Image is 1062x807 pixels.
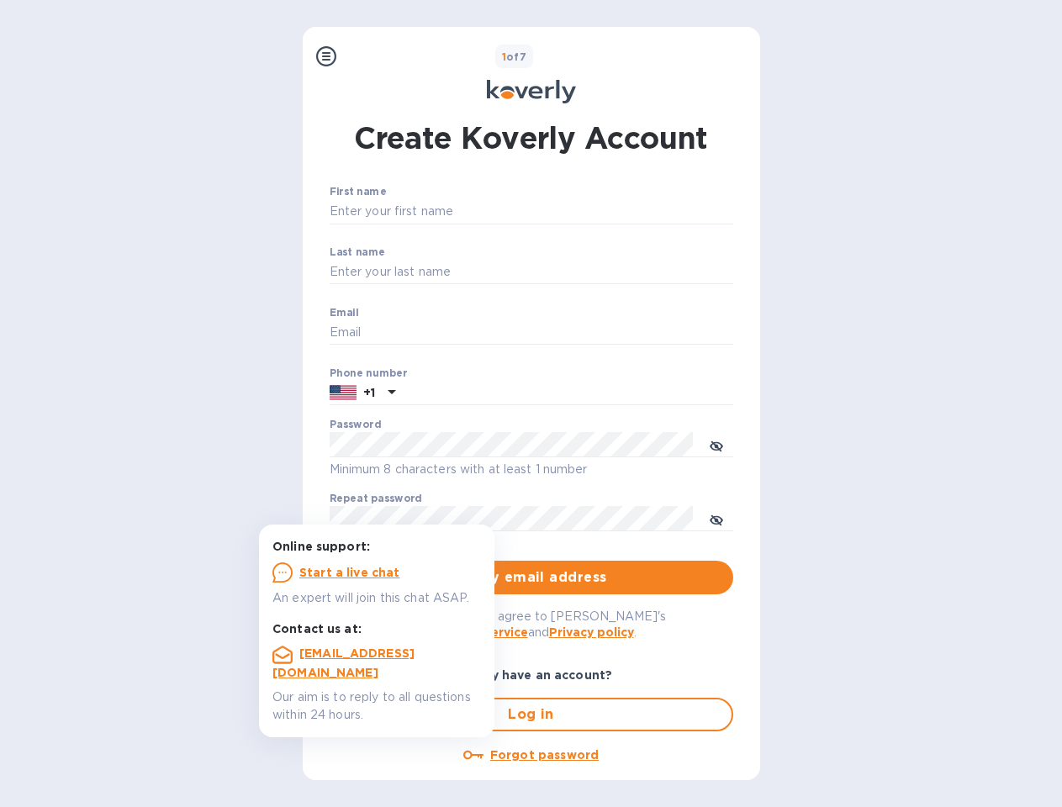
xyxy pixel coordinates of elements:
label: Email [330,308,359,318]
button: toggle password visibility [700,502,733,535]
input: Email [330,320,733,345]
span: 1 [502,50,506,63]
label: Phone number [330,368,407,378]
p: An expert will join this chat ASAP. [272,589,481,607]
p: Our aim is to reply to all questions within 24 hours. [272,688,481,724]
img: US [330,383,357,402]
input: Enter your first name [330,199,733,224]
a: Privacy policy [549,625,634,639]
label: Repeat password [330,494,422,504]
p: +1 [363,384,375,401]
b: Already have an account? [450,668,612,682]
label: Password [330,420,381,430]
b: Contact us at: [272,622,362,636]
button: Log in [330,698,733,731]
a: [EMAIL_ADDRESS][DOMAIN_NAME] [272,646,415,679]
label: First name [330,187,386,198]
label: Last name [330,247,385,257]
b: Online support: [272,540,370,553]
button: toggle password visibility [700,428,733,462]
u: Start a live chat [299,566,400,579]
h1: Create Koverly Account [354,117,708,159]
u: Forgot password [490,748,599,762]
button: Verify email address [330,561,733,594]
input: Enter your last name [330,260,733,285]
span: Verify email address [343,567,720,588]
span: Log in [345,704,718,725]
p: Minimum 8 characters with at least 1 number [330,460,733,479]
span: By logging in you agree to [PERSON_NAME]'s and . [396,609,666,639]
b: of 7 [502,50,527,63]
